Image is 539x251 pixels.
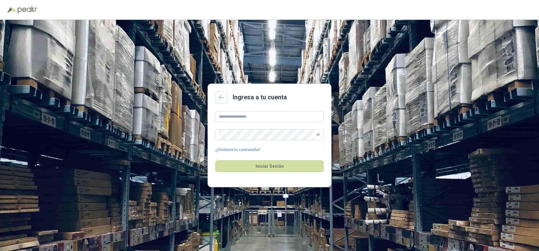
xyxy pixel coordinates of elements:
[17,6,37,14] img: Peakr
[233,93,287,102] h2: Ingresa a tu cuenta
[7,7,16,13] img: Logo
[316,133,320,136] span: eye-invisible
[215,147,260,153] a: ¿Olvidaste tu contraseña?
[215,160,324,172] button: Iniciar Sesión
